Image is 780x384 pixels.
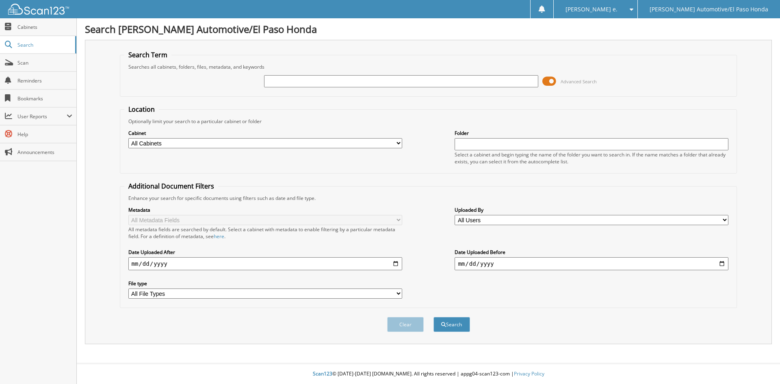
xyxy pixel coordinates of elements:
[17,77,72,84] span: Reminders
[124,195,733,202] div: Enhance your search for specific documents using filters such as date and file type.
[128,280,402,287] label: File type
[455,206,728,213] label: Uploaded By
[124,105,159,114] legend: Location
[8,4,69,15] img: scan123-logo-white.svg
[124,182,218,191] legend: Additional Document Filters
[433,317,470,332] button: Search
[128,257,402,270] input: start
[17,95,72,102] span: Bookmarks
[124,118,733,125] div: Optionally limit your search to a particular cabinet or folder
[128,130,402,137] label: Cabinet
[455,257,728,270] input: end
[455,151,728,165] div: Select a cabinet and begin typing the name of the folder you want to search in. If the name match...
[455,130,728,137] label: Folder
[128,249,402,256] label: Date Uploaded After
[17,131,72,138] span: Help
[124,63,733,70] div: Searches all cabinets, folders, files, metadata, and keywords
[214,233,224,240] a: here
[455,249,728,256] label: Date Uploaded Before
[387,317,424,332] button: Clear
[124,50,171,59] legend: Search Term
[17,41,71,48] span: Search
[313,370,332,377] span: Scan123
[17,59,72,66] span: Scan
[514,370,544,377] a: Privacy Policy
[128,226,402,240] div: All metadata fields are searched by default. Select a cabinet with metadata to enable filtering b...
[17,24,72,30] span: Cabinets
[561,78,597,85] span: Advanced Search
[85,22,772,36] h1: Search [PERSON_NAME] Automotive/El Paso Honda
[650,7,768,12] span: [PERSON_NAME] Automotive/El Paso Honda
[128,206,402,213] label: Metadata
[77,364,780,384] div: © [DATE]-[DATE] [DOMAIN_NAME]. All rights reserved | appg04-scan123-com |
[17,149,72,156] span: Announcements
[17,113,67,120] span: User Reports
[565,7,617,12] span: [PERSON_NAME] e.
